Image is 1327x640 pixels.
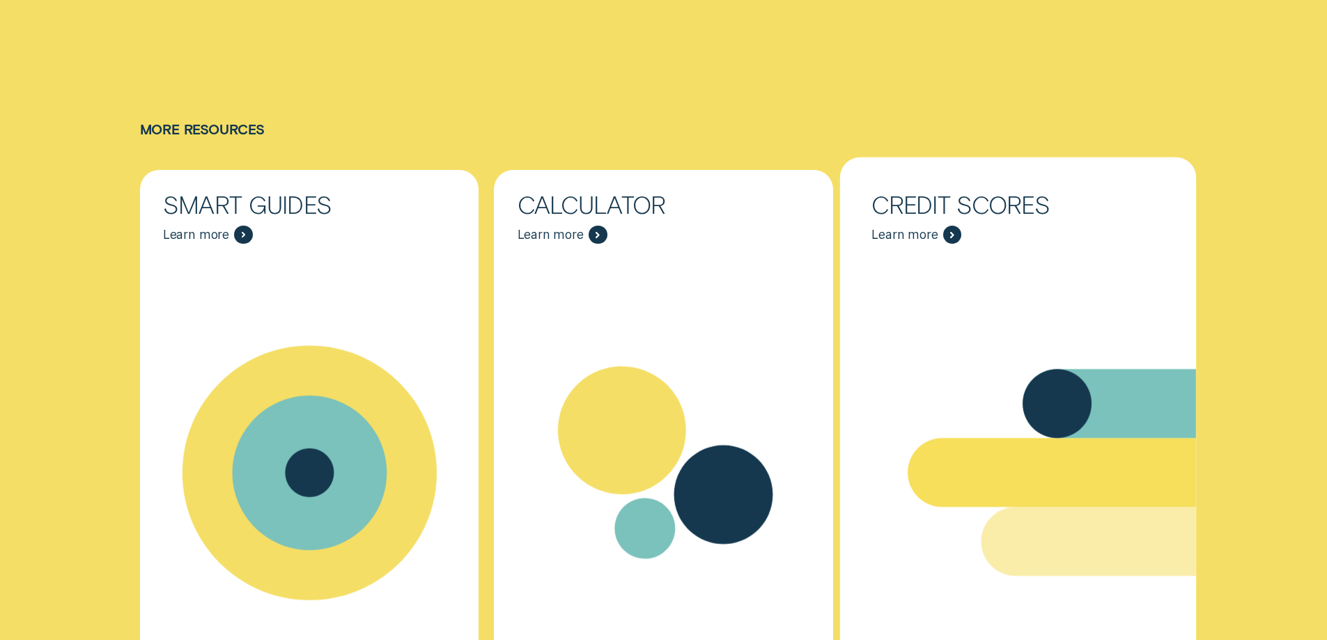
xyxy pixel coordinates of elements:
span: Learn more [518,227,584,242]
span: Learn more [163,227,229,242]
div: Credit Scores [871,193,1164,216]
div: Calculator [518,193,810,216]
span: Learn more [871,227,938,242]
div: Smart Guides [163,193,456,216]
h4: More Resources [140,121,1188,137]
